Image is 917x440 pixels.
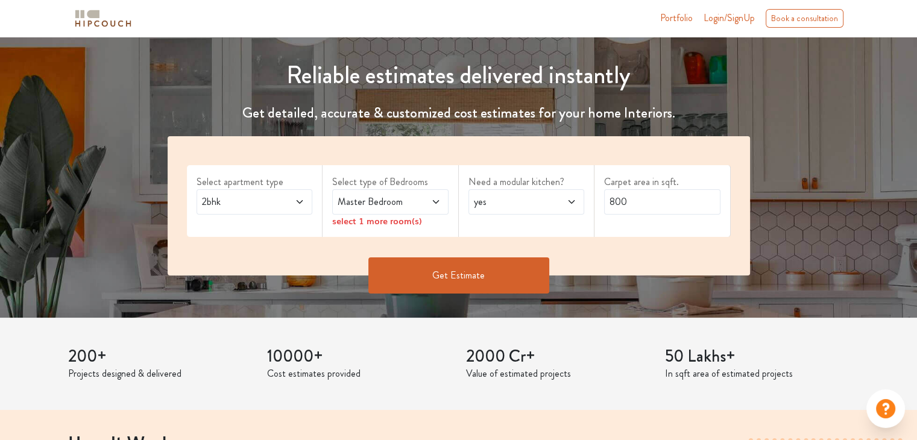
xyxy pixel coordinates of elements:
[466,347,651,367] h3: 2000 Cr+
[368,257,549,294] button: Get Estimate
[665,347,849,367] h3: 50 Lakhs+
[332,175,449,189] label: Select type of Bedrooms
[660,11,693,25] a: Portfolio
[332,215,449,227] div: select 1 more room(s)
[704,11,755,25] span: Login/SignUp
[68,366,253,381] p: Projects designed & delivered
[766,9,843,28] div: Book a consultation
[267,347,452,367] h3: 10000+
[335,195,414,209] span: Master Bedroom
[68,347,253,367] h3: 200+
[160,61,757,90] h1: Reliable estimates delivered instantly
[468,175,585,189] label: Need a modular kitchen?
[73,5,133,32] span: logo-horizontal.svg
[197,175,313,189] label: Select apartment type
[160,104,757,122] h4: Get detailed, accurate & customized cost estimates for your home Interiors.
[200,195,279,209] span: 2bhk
[73,8,133,29] img: logo-horizontal.svg
[604,175,720,189] label: Carpet area in sqft.
[471,195,550,209] span: yes
[466,366,651,381] p: Value of estimated projects
[665,366,849,381] p: In sqft area of estimated projects
[267,366,452,381] p: Cost estimates provided
[604,189,720,215] input: Enter area sqft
